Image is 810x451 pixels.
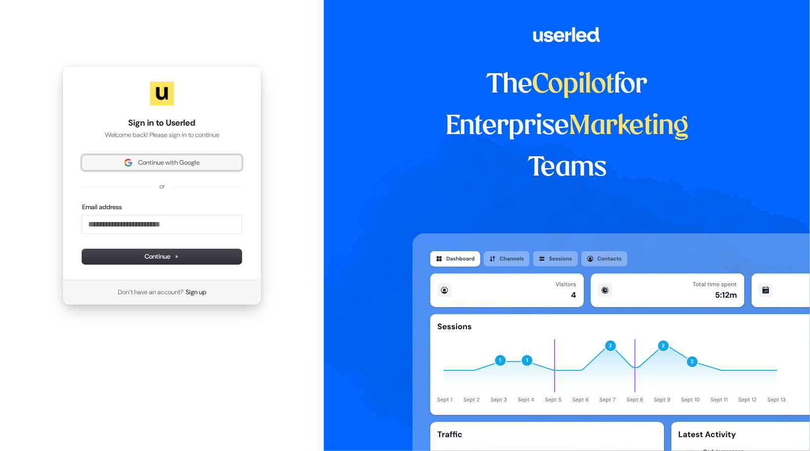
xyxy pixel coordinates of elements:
[150,82,174,105] img: Userled
[569,114,689,139] span: Marketing
[412,64,722,189] h1: The for Enterprise Teams
[124,159,132,167] img: Sign in with Google
[159,182,165,191] p: or
[118,288,184,297] span: Don’t have an account?
[82,249,242,264] button: Continue
[186,288,206,297] a: Sign up
[82,117,242,129] h1: Sign in to Userled
[82,155,242,170] button: Sign in with GoogleContinue with Google
[138,158,200,167] span: Continue with Google
[82,131,242,139] p: Welcome back! Please sign in to continue
[82,203,122,212] label: Email address
[145,252,179,261] span: Continue
[533,72,614,98] span: Copilot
